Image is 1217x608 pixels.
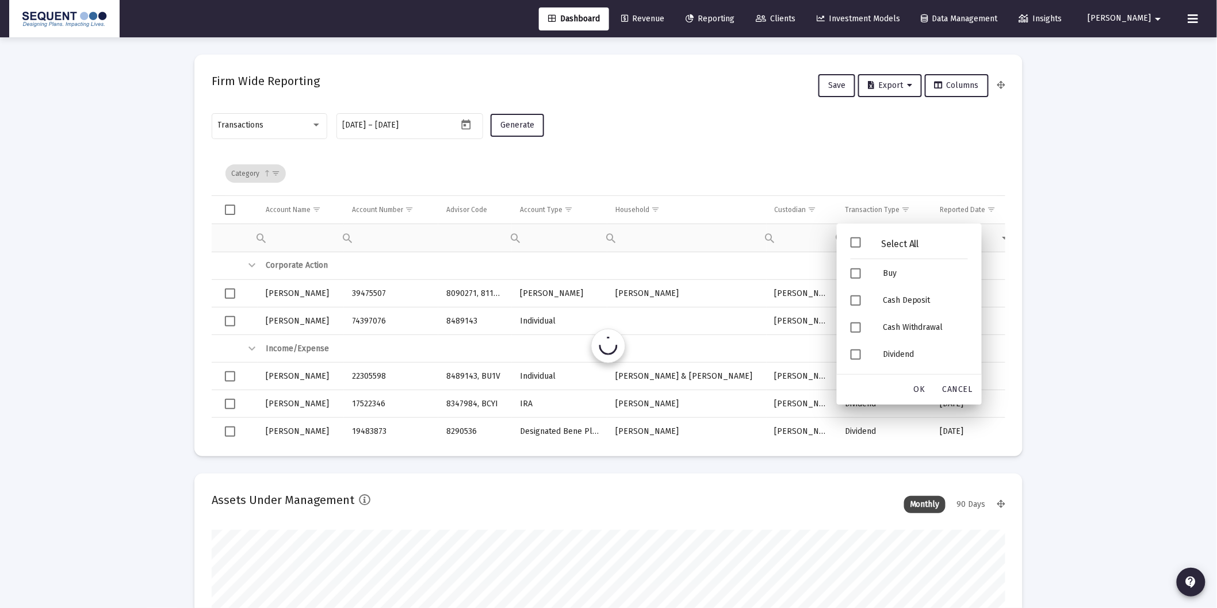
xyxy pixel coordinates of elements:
td: [PERSON_NAME] [258,363,344,390]
span: Show filter options for column 'Account Name' [312,205,321,214]
td: [PERSON_NAME] [258,307,344,335]
span: Show filter options for column 'Reported Date' [988,205,996,214]
td: Column Account Number [344,196,438,224]
td: 22305598 [344,363,438,390]
div: Select row [225,371,235,382]
div: Select all [225,205,235,215]
div: Account Number [352,205,403,214]
div: Select row [225,399,235,409]
div: Select row [225,288,235,299]
td: 74397076 [344,307,438,335]
td: Column Reported Date [932,196,1019,224]
img: Dashboard [18,7,111,30]
span: Show filter options for column 'Household' [651,205,660,214]
td: IRA [512,390,607,418]
div: Account Name [266,205,311,214]
span: Show filter options for column 'undefined' [271,169,280,178]
div: Monthly [904,496,946,513]
span: Save [828,80,845,90]
div: Select All [861,239,939,249]
td: 17522346 [344,390,438,418]
span: Cancel [943,384,973,394]
td: [PERSON_NAME] [607,418,766,445]
mat-icon: arrow_drop_down [1151,7,1165,30]
span: Export [868,80,912,90]
div: 90 Days [951,496,992,513]
div: OK [901,379,938,400]
div: Data grid toolbar [225,152,997,195]
td: [PERSON_NAME] & [PERSON_NAME] [607,363,766,390]
td: [PERSON_NAME] [512,280,607,307]
td: Filter cell [767,224,837,252]
div: Select row [225,316,235,326]
a: Dashboard [539,7,609,30]
td: Column Account Name [258,196,344,224]
td: [PERSON_NAME] [258,418,344,445]
div: Dividend [874,341,977,368]
a: Investment Models [807,7,909,30]
span: Show filter options for column 'Account Number' [405,205,414,214]
input: End date [376,121,431,130]
td: Filter cell [512,224,607,252]
div: Dividend Reinvestment [874,368,977,395]
td: 8347984, BCYI [438,390,512,418]
div: Data grid [212,152,1005,439]
button: Generate [491,114,544,137]
a: Data Management [912,7,1007,30]
td: Designated Bene Plan [512,418,607,445]
span: Reporting [686,14,734,24]
span: Show filter options for column 'Account Type' [564,205,573,214]
span: Generate [500,120,534,130]
div: Cash Deposit [874,287,977,314]
td: Column Household [607,196,766,224]
span: Clients [756,14,795,24]
button: Export [858,74,922,97]
span: Show filter options for column 'Custodian' [808,205,817,214]
td: [PERSON_NAME] [258,280,344,307]
td: 8489143, BU1V [438,363,512,390]
td: Collapse [240,335,258,363]
button: [PERSON_NAME] [1074,7,1179,30]
div: Household [615,205,649,214]
button: Open calendar [458,116,474,133]
td: 8489143 [438,307,512,335]
h2: Firm Wide Reporting [212,72,320,90]
td: 19483873 [344,418,438,445]
span: Show filter options for column 'Transaction Type' [901,205,910,214]
div: Custodian [775,205,806,214]
button: Columns [925,74,989,97]
td: Collapse [240,252,258,280]
div: Category [225,164,286,183]
button: Save [818,74,855,97]
td: Column Advisor Code [438,196,512,224]
div: Advisor Code [446,205,487,214]
h2: Assets Under Management [212,491,354,509]
div: Select row [225,426,235,437]
td: 8090271, 8117177 [438,280,512,307]
td: Individual [512,363,607,390]
td: [PERSON_NAME] [767,363,837,390]
div: Cancel [938,379,977,400]
td: Dividend [837,418,932,445]
mat-icon: contact_support [1184,575,1198,589]
span: Data Management [921,14,998,24]
div: Reported Date [940,205,986,214]
a: Revenue [612,7,673,30]
a: Reporting [676,7,744,30]
td: Column Transaction Type [837,196,932,224]
td: [PERSON_NAME] [767,280,837,307]
span: [PERSON_NAME] [1088,14,1151,24]
td: Column Custodian [767,196,837,224]
a: Clients [747,7,805,30]
span: Columns [935,80,979,90]
td: [PERSON_NAME] [767,390,837,418]
span: Insights [1019,14,1062,24]
td: 39475507 [344,280,438,307]
span: Transactions [218,120,264,130]
td: Filter cell [258,224,344,252]
td: Individual [512,307,607,335]
td: [DATE] [932,418,1019,445]
span: – [369,121,373,130]
td: [PERSON_NAME] [258,390,344,418]
div: Account Type [520,205,562,214]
